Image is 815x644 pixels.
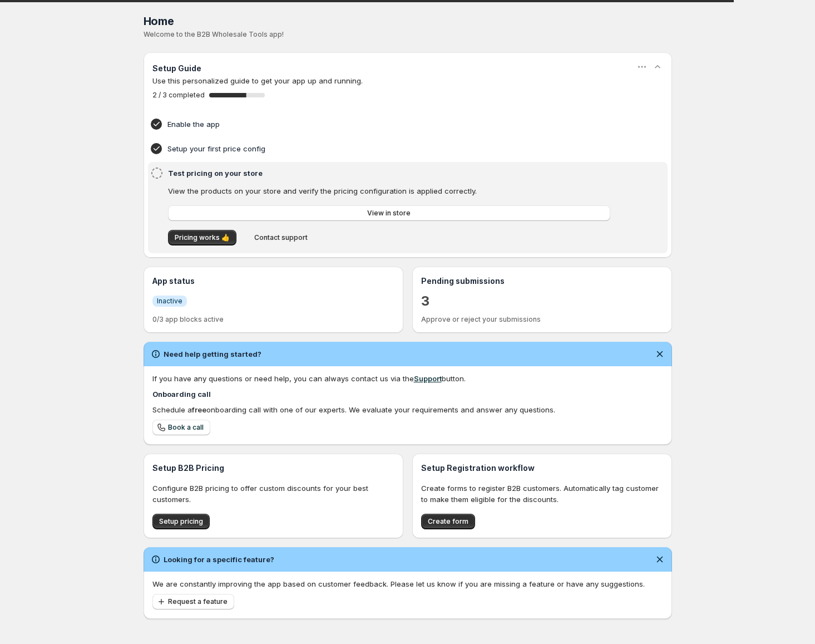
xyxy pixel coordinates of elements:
[164,554,274,565] h2: Looking for a specific feature?
[421,463,663,474] h3: Setup Registration workflow
[168,185,610,196] p: View the products on your store and verify the pricing configuration is applied correctly.
[152,463,394,474] h3: Setup B2B Pricing
[167,143,614,154] h4: Setup your first price config
[152,578,663,589] p: We are constantly improving the app based on customer feedback. Please let us know if you are mis...
[421,483,663,505] p: Create forms to register B2B customers. Automatically tag customer to make them eligible for the ...
[159,517,203,526] span: Setup pricing
[168,230,236,245] button: Pricing works 👍
[421,292,429,310] a: 3
[152,276,394,287] h3: App status
[421,315,663,324] p: Approve or reject your submissions
[152,63,201,74] h3: Setup Guide
[367,209,411,218] span: View in store
[175,233,230,242] span: Pricing works 👍
[152,91,205,100] span: 2 / 3 completed
[152,315,394,324] p: 0/3 app blocks active
[192,405,206,414] b: free
[168,597,228,606] span: Request a feature
[428,517,468,526] span: Create form
[144,14,174,28] span: Home
[152,295,187,307] a: InfoInactive
[421,514,475,529] button: Create form
[152,404,663,415] div: Schedule a onboarding call with one of our experts. We evaluate your requirements and answer any ...
[652,552,668,567] button: Dismiss notification
[421,276,663,287] h3: Pending submissions
[152,483,394,505] p: Configure B2B pricing to offer custom discounts for your best customers.
[157,297,182,306] span: Inactive
[167,119,614,130] h4: Enable the app
[144,30,672,39] p: Welcome to the B2B Wholesale Tools app!
[168,205,610,221] a: View in store
[414,374,442,383] a: Support
[168,168,614,179] h4: Test pricing on your store
[152,389,663,400] h4: Onboarding call
[164,348,261,360] h2: Need help getting started?
[152,594,234,609] button: Request a feature
[152,514,210,529] button: Setup pricing
[152,420,210,435] a: Book a call
[152,373,663,384] div: If you have any questions or need help, you can always contact us via the button.
[248,230,314,245] button: Contact support
[254,233,308,242] span: Contact support
[168,423,204,432] span: Book a call
[652,346,668,362] button: Dismiss notification
[152,75,663,86] p: Use this personalized guide to get your app up and running.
